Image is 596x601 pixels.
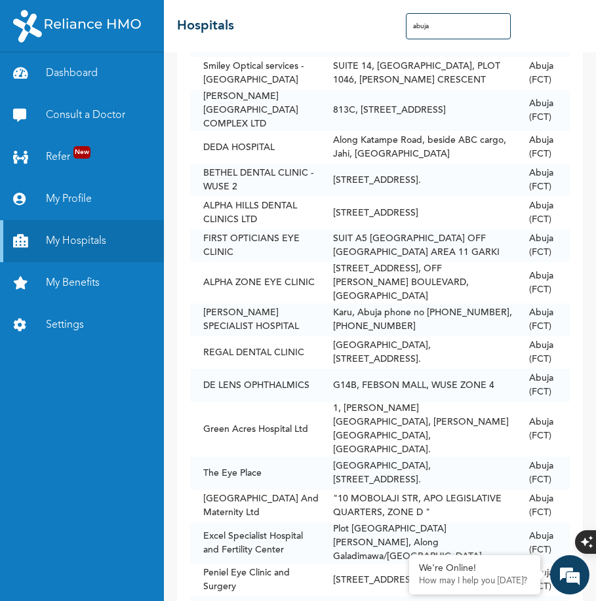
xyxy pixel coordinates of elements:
td: [GEOGRAPHIC_DATA], [STREET_ADDRESS]. [320,457,516,490]
td: Abuja (FCT) [516,262,570,303]
td: Abuja (FCT) [516,457,570,490]
td: Abuja (FCT) [516,57,570,90]
td: "10 MOBOLAJI STR, APO LEGISLATIVE QUARTERS, ZONE D " [320,490,516,522]
td: Karu, Abuja phone no [PHONE_NUMBER], [PHONE_NUMBER] [320,303,516,336]
td: 813C, [STREET_ADDRESS] [320,90,516,131]
td: Abuja (FCT) [516,164,570,197]
td: DE LENS OPHTHALMICS [190,369,320,402]
td: BETHEL DENTAL CLINIC - WUSE 2 [190,164,320,197]
img: d_794563401_company_1708531726252_794563401 [24,66,53,98]
div: Minimize live chat window [215,7,247,38]
textarea: Type your message and hit 'Enter' [7,398,250,444]
td: FIRST OPTICIANS EYE CLINIC [190,229,320,262]
td: SUIT A5 [GEOGRAPHIC_DATA] OFF [GEOGRAPHIC_DATA] AREA 11 GARKI [320,229,516,262]
td: DEDA HOSPITAL [190,131,320,164]
td: REGAL DENTAL CLINIC [190,336,320,369]
td: Smiley Optical services -[GEOGRAPHIC_DATA] [190,57,320,90]
td: Abuja (FCT) [516,131,570,164]
td: Abuja (FCT) [516,369,570,402]
td: Along Katampe Road, beside ABC cargo, Jahi, [GEOGRAPHIC_DATA] [320,131,516,164]
td: [PERSON_NAME] SPECIALIST HOSPITAL [190,303,320,336]
td: SUITE 14, [GEOGRAPHIC_DATA], PLOT 1046, [PERSON_NAME] CRESCENT [320,57,516,90]
td: The Eye Place [190,457,320,490]
td: [GEOGRAPHIC_DATA], [STREET_ADDRESS]. [320,336,516,369]
td: Abuja (FCT) [516,402,570,457]
td: 1, [PERSON_NAME][GEOGRAPHIC_DATA], [PERSON_NAME][GEOGRAPHIC_DATA], [GEOGRAPHIC_DATA]. [320,402,516,457]
td: Excel Specialist Hospital and Fertility Center [190,522,320,564]
td: Peniel Eye Clinic and Surgery [190,564,320,596]
td: Abuja (FCT) [516,564,570,596]
span: New [73,146,90,159]
td: Abuja (FCT) [516,490,570,522]
td: Plot [GEOGRAPHIC_DATA][PERSON_NAME], Along Galadimawa/[GEOGRAPHIC_DATA] [320,522,516,564]
td: Abuja (FCT) [516,336,570,369]
h2: Hospitals [177,16,234,36]
span: We're online! [76,185,181,318]
td: Abuja (FCT) [516,229,570,262]
div: FAQs [129,444,250,485]
td: Abuja (FCT) [516,522,570,564]
td: ALPHA HILLS DENTAL CLINICS LTD [190,197,320,229]
div: We're Online! [419,563,530,574]
td: Abuja (FCT) [516,197,570,229]
img: RelianceHMO's Logo [13,10,141,43]
td: [STREET_ADDRESS] [320,197,516,229]
td: [PERSON_NAME][GEOGRAPHIC_DATA] COMPLEX LTD [190,90,320,131]
td: Abuja (FCT) [516,303,570,336]
td: G14B, FEBSON MALL, WUSE ZONE 4 [320,369,516,402]
td: Green Acres Hospital Ltd [190,402,320,457]
td: ALPHA ZONE EYE CLINIC [190,262,320,303]
td: [GEOGRAPHIC_DATA] And Maternity Ltd [190,490,320,522]
input: Search Hospitals... [406,13,511,39]
td: [STREET_ADDRESS]. [320,564,516,596]
span: Conversation [7,467,129,476]
p: How may I help you today? [419,576,530,587]
td: [STREET_ADDRESS]. [320,164,516,197]
div: Chat with us now [68,73,220,90]
td: Abuja (FCT) [516,90,570,131]
td: [STREET_ADDRESS], OFF [PERSON_NAME] BOULEVARD, [GEOGRAPHIC_DATA] [320,262,516,303]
